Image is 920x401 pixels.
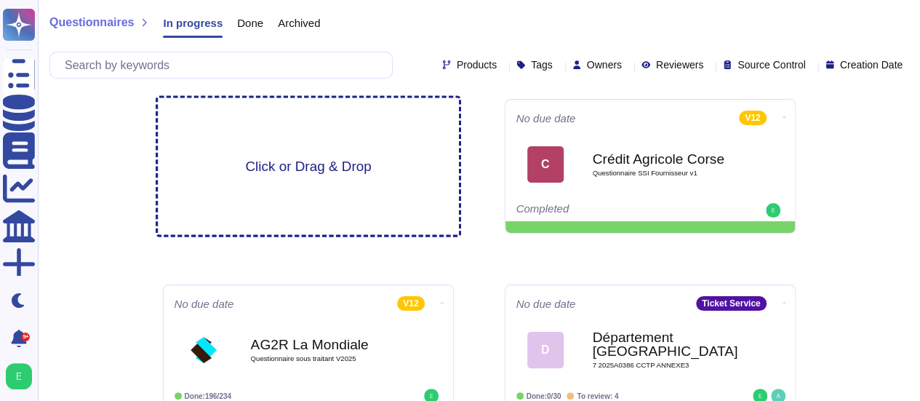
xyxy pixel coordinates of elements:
[737,60,805,70] span: Source Control
[531,60,553,70] span: Tags
[175,298,234,309] span: No due date
[840,60,903,70] span: Creation Date
[656,60,703,70] span: Reviewers
[21,333,30,341] div: 9+
[593,330,738,358] b: Département [GEOGRAPHIC_DATA]
[587,60,622,70] span: Owners
[6,363,32,389] img: user
[49,17,134,28] span: Questionnaires
[57,52,392,78] input: Search by keywords
[527,332,564,368] div: D
[278,17,320,28] span: Archived
[237,17,263,28] span: Done
[163,17,223,28] span: In progress
[516,203,695,218] div: Completed
[527,392,561,400] span: Done: 0/30
[516,113,576,124] span: No due date
[593,170,738,177] span: Questionnaire SSI Fournisseur v1
[593,152,738,166] b: Crédit Agricole Corse
[245,159,371,173] span: Click or Drag & Drop
[593,362,738,369] span: 7 2025A0386 CCTP ANNEXE3
[766,203,780,218] img: user
[185,332,222,368] img: Logo
[457,60,497,70] span: Products
[516,298,576,309] span: No due date
[251,355,396,362] span: Questionnaire sous traitant V2025
[577,392,618,400] span: To review: 4
[185,392,232,400] span: Done: 196/234
[3,360,42,392] button: user
[739,111,766,125] div: V12
[397,296,424,311] div: V12
[696,296,767,311] div: Ticket Service
[251,338,396,352] b: AG2R La Mondiale
[527,146,564,183] div: C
